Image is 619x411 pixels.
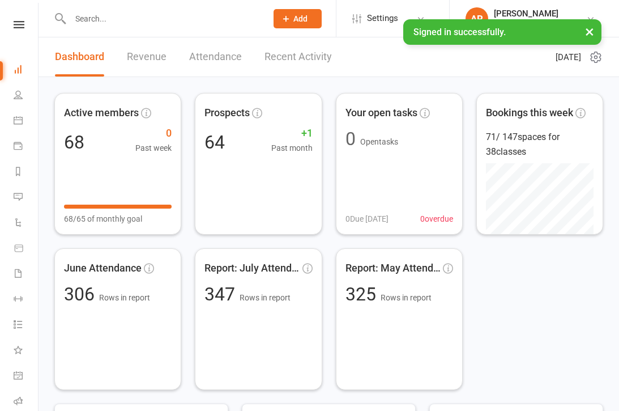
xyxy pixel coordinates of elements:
span: [DATE] [556,50,581,64]
a: General attendance kiosk mode [14,364,39,389]
div: AR [466,7,488,30]
a: What's New [14,338,39,364]
span: Rows in report [381,293,432,302]
a: Reports [14,160,39,185]
div: The Weight Rm [494,19,558,29]
span: Rows in report [240,293,291,302]
span: 0 Due [DATE] [345,213,389,225]
button: Add [274,9,322,28]
a: Payments [14,134,39,160]
span: Past week [135,142,172,154]
a: Dashboard [55,37,104,77]
span: June Attendance [64,260,142,277]
span: Signed in successfully. [413,27,506,37]
a: Recent Activity [264,37,332,77]
span: Report: May Attendance [345,260,441,277]
span: Add [293,14,308,23]
span: Past month [271,142,313,154]
div: 71 / 147 spaces for 38 classes [486,130,594,159]
a: Product Sales [14,236,39,262]
div: 64 [204,133,225,151]
span: Settings [367,6,398,31]
span: 347 [204,283,240,305]
span: 0 overdue [420,213,453,225]
div: 68 [64,133,84,151]
a: Revenue [127,37,167,77]
div: [PERSON_NAME] [494,9,558,19]
span: Active members [64,105,139,121]
button: × [579,19,600,44]
span: Prospects [204,105,250,121]
div: 0 [345,130,356,148]
span: 68/65 of monthly goal [64,213,142,225]
span: Open tasks [360,137,398,146]
input: Search... [67,11,259,27]
a: People [14,83,39,109]
a: Attendance [189,37,242,77]
span: 0 [135,125,172,142]
span: Your open tasks [345,105,417,121]
a: Dashboard [14,58,39,83]
span: Rows in report [99,293,150,302]
span: 306 [64,283,99,305]
span: 325 [345,283,381,305]
span: +1 [271,125,313,142]
span: Bookings this week [486,105,573,121]
span: Report: July Attendance [204,260,300,277]
a: Calendar [14,109,39,134]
